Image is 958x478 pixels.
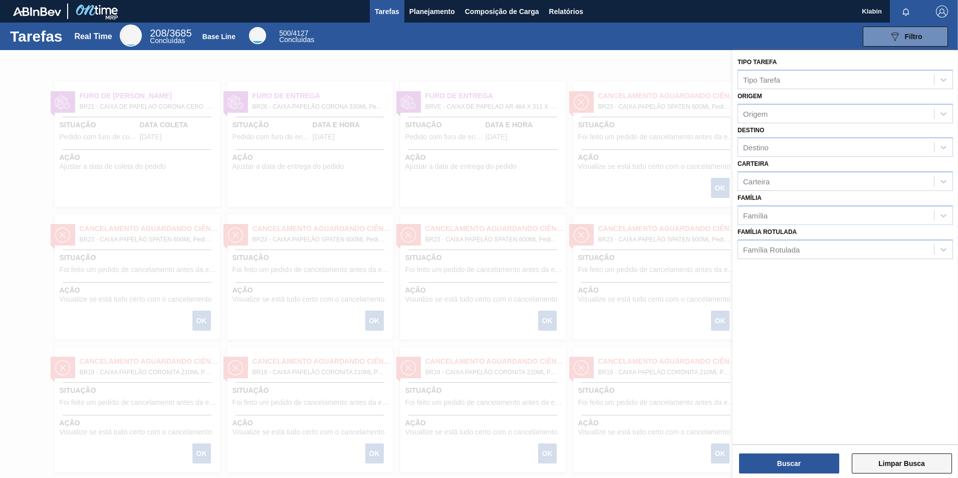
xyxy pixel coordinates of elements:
[13,7,61,16] img: TNhmsLtSVTkK8tSr43FrP2fwEKptu5GPRR3wAAAABJRU5ErkJggg==
[549,6,583,18] span: Relatórios
[743,109,768,118] div: Origem
[375,6,399,18] span: Tarefas
[150,29,191,44] div: Real Time
[738,93,762,100] label: Origem
[150,28,166,39] span: 208
[743,143,769,152] div: Destino
[279,29,308,37] span: / 4127
[465,6,539,18] span: Composição de Carga
[743,245,800,254] div: Família Rotulada
[409,6,455,18] span: Planejamento
[279,30,314,43] div: Base Line
[743,177,770,186] div: Carteira
[743,211,768,219] div: Família
[936,6,948,18] img: Logout
[279,29,291,37] span: 500
[743,75,780,84] div: Tipo Tarefa
[890,5,922,19] button: Notificações
[738,160,769,167] label: Carteira
[249,27,266,44] div: Base Line
[738,59,777,66] label: Tipo Tarefa
[863,27,948,47] button: Filtro
[279,36,314,44] span: Concluídas
[120,25,142,47] div: Real Time
[150,37,185,45] span: Concluídas
[738,228,797,235] label: Família Rotulada
[150,28,191,39] span: / 3685
[202,33,235,41] div: Base Line
[738,194,762,201] label: Família
[905,33,922,41] span: Filtro
[74,32,112,41] div: Real Time
[738,127,764,134] label: Destino
[10,31,63,42] h1: Tarefas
